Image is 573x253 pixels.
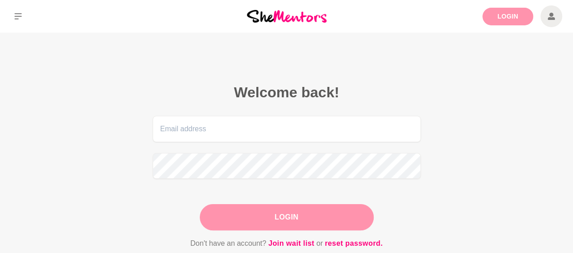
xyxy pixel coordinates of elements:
[247,10,327,22] img: She Mentors Logo
[153,238,421,249] p: Don't have an account? or
[268,238,314,249] a: Join wait list
[482,8,533,25] a: Login
[153,83,421,101] h2: Welcome back!
[325,238,383,249] a: reset password.
[153,116,421,142] input: Email address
